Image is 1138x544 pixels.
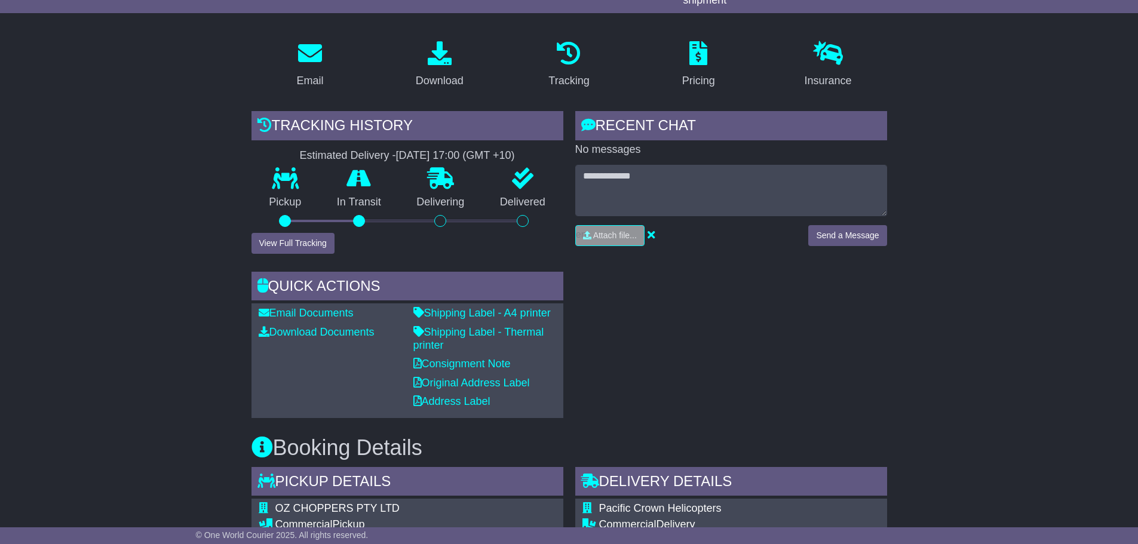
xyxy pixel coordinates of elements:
div: Insurance [805,73,852,89]
a: Insurance [797,37,860,93]
p: Delivering [399,196,483,209]
span: Commercial [599,518,657,530]
a: Download Documents [259,326,375,338]
div: Tracking [548,73,589,89]
p: In Transit [319,196,399,209]
div: [DATE] 17:00 (GMT +10) [396,149,515,162]
a: Email [289,37,331,93]
span: © One World Courier 2025. All rights reserved. [196,530,369,540]
p: Pickup [251,196,320,209]
div: Quick Actions [251,272,563,304]
a: Email Documents [259,307,354,319]
div: Delivery [599,518,805,531]
a: Pricing [674,37,723,93]
a: Consignment Note [413,358,511,370]
span: Commercial [275,518,333,530]
div: Download [416,73,464,89]
div: Tracking history [251,111,563,143]
a: Tracking [541,37,597,93]
a: Shipping Label - A4 printer [413,307,551,319]
a: Original Address Label [413,377,530,389]
div: Pickup [275,518,505,531]
div: Delivery Details [575,467,887,499]
p: Delivered [482,196,563,209]
div: Pricing [682,73,715,89]
div: Email [296,73,323,89]
a: Shipping Label - Thermal printer [413,326,544,351]
a: Download [408,37,471,93]
div: Pickup Details [251,467,563,499]
button: Send a Message [808,225,887,246]
a: Address Label [413,395,490,407]
p: No messages [575,143,887,156]
h3: Booking Details [251,436,887,460]
span: Pacific Crown Helicopters [599,502,722,514]
span: OZ CHOPPERS PTY LTD [275,502,400,514]
div: Estimated Delivery - [251,149,563,162]
div: RECENT CHAT [575,111,887,143]
button: View Full Tracking [251,233,335,254]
